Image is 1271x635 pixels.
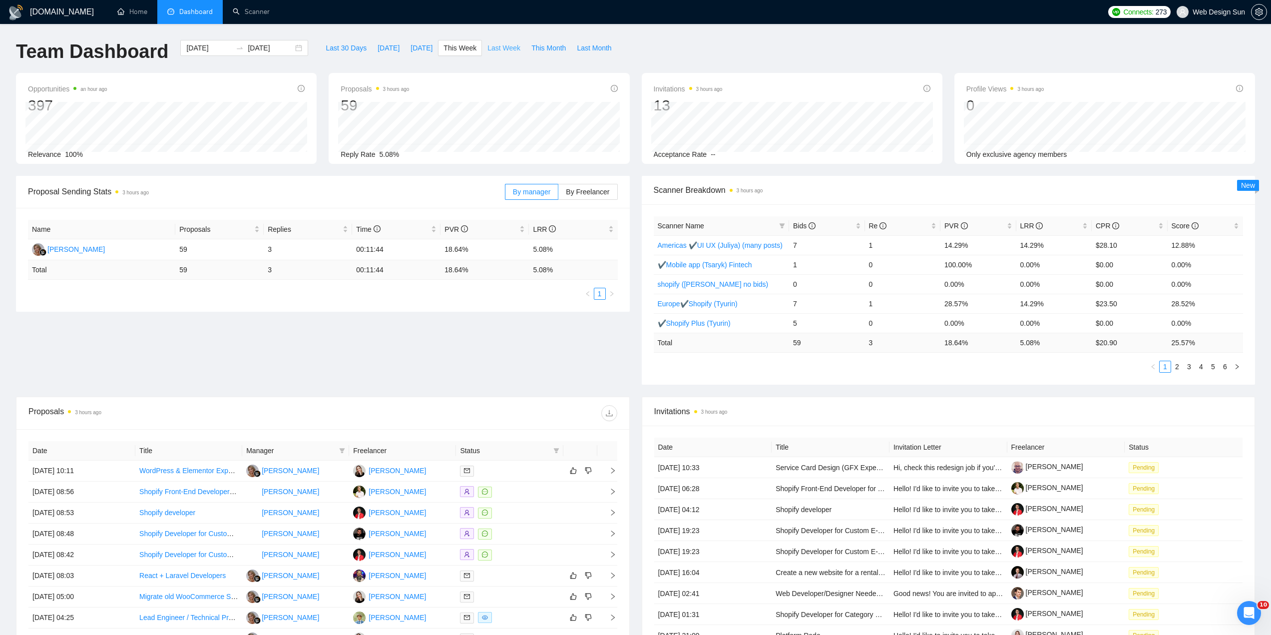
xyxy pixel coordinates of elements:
[696,86,723,92] time: 3 hours ago
[1011,526,1083,534] a: [PERSON_NAME]
[353,486,366,498] img: OR
[246,613,319,621] a: MC[PERSON_NAME]
[789,274,865,294] td: 0
[776,569,1023,577] a: Create a new website for a rental photobooth service IN [GEOGRAPHIC_DATA]
[658,261,752,269] a: ✔Mobile app (Tsaryk) Fintech
[353,507,366,519] img: AT
[246,508,319,516] a: NR[PERSON_NAME]
[582,570,594,582] button: dislike
[1251,4,1267,20] button: setting
[1129,546,1159,557] span: Pending
[440,239,529,260] td: 18.64%
[341,150,375,158] span: Reply Rate
[264,260,352,280] td: 3
[482,552,488,558] span: message
[526,40,571,56] button: This Month
[869,222,887,230] span: Re
[372,40,405,56] button: [DATE]
[464,615,470,621] span: mail
[606,288,618,300] button: right
[1011,587,1024,600] img: c1_2Qc8LVPFgqjUVEEdHmTwzBEn_fiuj8k9gakxciA9y5QzZPEX3SIzpWAT8InxkHW
[369,465,426,476] div: [PERSON_NAME]
[789,294,865,313] td: 7
[1112,8,1120,16] img: upwork-logo.png
[1172,361,1183,372] a: 2
[246,486,259,498] img: NR
[65,150,83,158] span: 100%
[654,83,723,95] span: Invitations
[1129,567,1159,578] span: Pending
[531,42,566,53] span: This Month
[444,225,468,233] span: PVR
[567,612,579,624] button: like
[654,96,723,115] div: 13
[779,223,785,229] span: filter
[1179,8,1186,15] span: user
[246,465,259,477] img: MC
[139,488,323,496] a: Shopify Front-End Developer for Tiling Store Improvements
[28,83,107,95] span: Opportunities
[28,150,61,158] span: Relevance
[320,40,372,56] button: Last 30 Days
[1168,313,1244,333] td: 0.00%
[1016,235,1092,255] td: 14.29%
[566,188,609,196] span: By Freelancer
[654,333,790,352] td: Total
[1183,361,1195,373] li: 3
[353,487,426,495] a: OR[PERSON_NAME]
[482,489,488,495] span: message
[776,485,959,493] a: Shopify Front-End Developer for Tiling Store Improvements
[369,507,426,518] div: [PERSON_NAME]
[606,288,618,300] li: Next Page
[175,260,264,280] td: 59
[865,235,941,255] td: 1
[940,255,1016,274] td: 100.00%
[369,570,426,581] div: [PERSON_NAME]
[179,7,213,16] span: Dashboard
[411,42,432,53] span: [DATE]
[1016,274,1092,294] td: 0.00%
[139,467,297,475] a: WordPress & Elementor Expert for Custom Coding
[262,507,319,518] div: [PERSON_NAME]
[1017,86,1044,92] time: 3 hours ago
[254,596,261,603] img: gigradar-bm.png
[1219,361,1231,373] li: 6
[865,274,941,294] td: 0
[369,549,426,560] div: [PERSON_NAME]
[1129,462,1159,473] span: Pending
[961,222,968,229] span: info-circle
[529,260,617,280] td: 5.08 %
[1160,361,1171,372] a: 1
[1011,545,1024,558] img: c1gYzaiHUxzr9pyMKNIHxZ8zNyqQY9LeMr9TiodOxNT0d-ipwb5dqWQRi3NaJcazU8
[236,44,244,52] span: swap-right
[1195,361,1207,373] li: 4
[1208,361,1219,372] a: 5
[1251,8,1267,16] a: setting
[602,409,617,417] span: download
[374,225,381,232] span: info-circle
[139,614,378,622] a: Lead Engineer / Technical Product Builder for Mystical 3D AI Companion App
[443,42,476,53] span: This Week
[1196,361,1207,372] a: 4
[789,255,865,274] td: 1
[353,465,366,477] img: AL
[262,591,319,602] div: [PERSON_NAME]
[1112,222,1119,229] span: info-circle
[1123,6,1153,17] span: Connects:
[1020,222,1043,230] span: LRR
[582,591,594,603] button: dislike
[233,7,270,16] a: searchScanner
[139,593,424,601] a: Migrate old WooCommerce Site with Divi theme to new setup with Lightweight Block Theme
[1129,588,1159,599] span: Pending
[8,4,24,20] img: logo
[1129,568,1163,576] a: Pending
[654,184,1244,196] span: Scanner Breakdown
[1171,361,1183,373] li: 2
[658,300,738,308] a: Europe✔Shopify (Tyurin)
[28,260,175,280] td: Total
[789,235,865,255] td: 7
[1220,361,1231,372] a: 6
[1011,505,1083,513] a: [PERSON_NAME]
[1016,333,1092,352] td: 5.08 %
[353,508,426,516] a: AT[PERSON_NAME]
